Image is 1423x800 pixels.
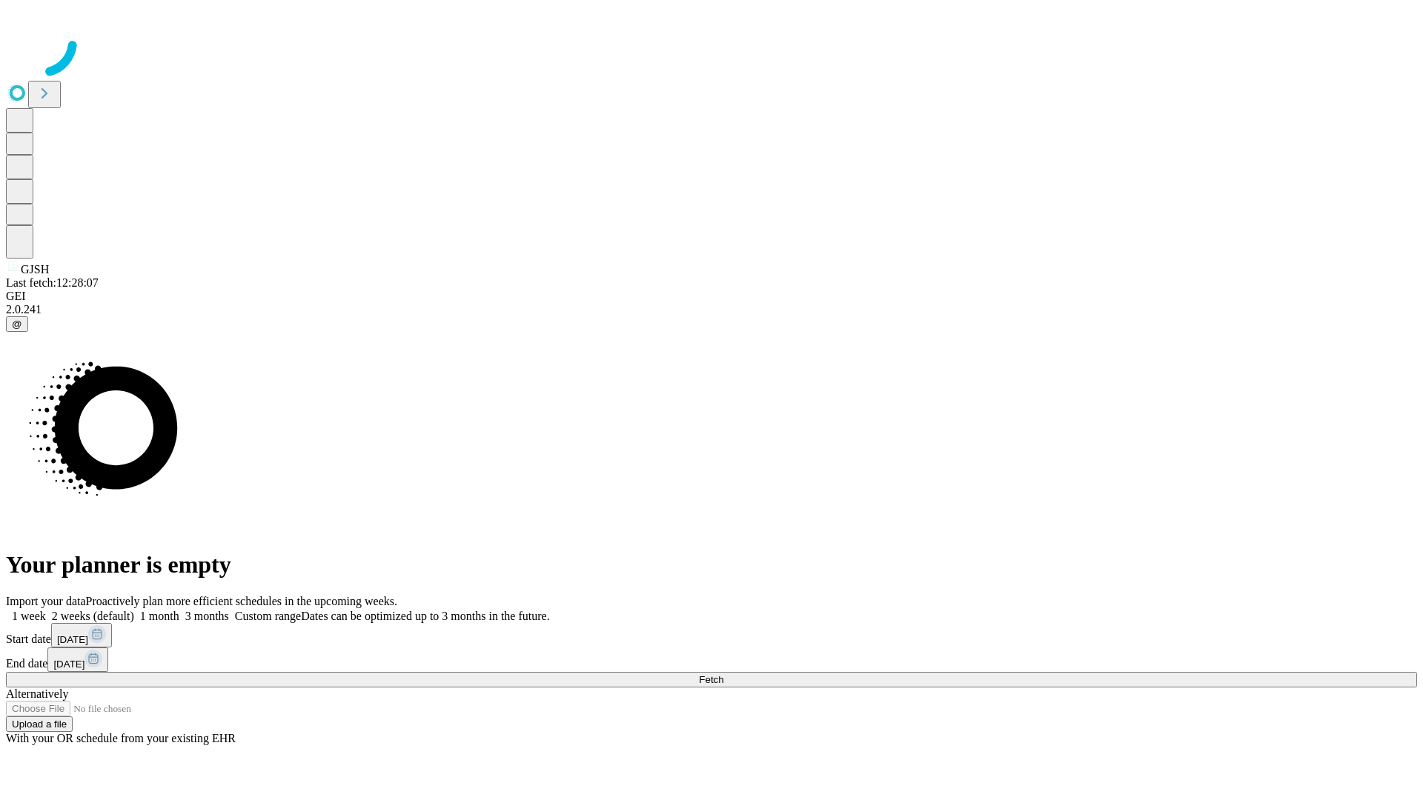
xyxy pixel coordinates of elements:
[6,316,28,332] button: @
[52,610,134,622] span: 2 weeks (default)
[6,732,236,744] span: With your OR schedule from your existing EHR
[6,276,99,289] span: Last fetch: 12:28:07
[51,623,112,647] button: [DATE]
[6,716,73,732] button: Upload a file
[6,623,1417,647] div: Start date
[21,263,49,276] span: GJSH
[12,610,46,622] span: 1 week
[6,551,1417,579] h1: Your planner is empty
[86,595,397,607] span: Proactively plan more efficient schedules in the upcoming weeks.
[6,290,1417,303] div: GEI
[57,634,88,645] span: [DATE]
[53,659,84,670] span: [DATE]
[301,610,549,622] span: Dates can be optimized up to 3 months in the future.
[6,672,1417,687] button: Fetch
[6,647,1417,672] div: End date
[12,319,22,330] span: @
[6,687,68,700] span: Alternatively
[6,595,86,607] span: Import your data
[140,610,179,622] span: 1 month
[185,610,229,622] span: 3 months
[699,674,723,685] span: Fetch
[6,303,1417,316] div: 2.0.241
[47,647,108,672] button: [DATE]
[235,610,301,622] span: Custom range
